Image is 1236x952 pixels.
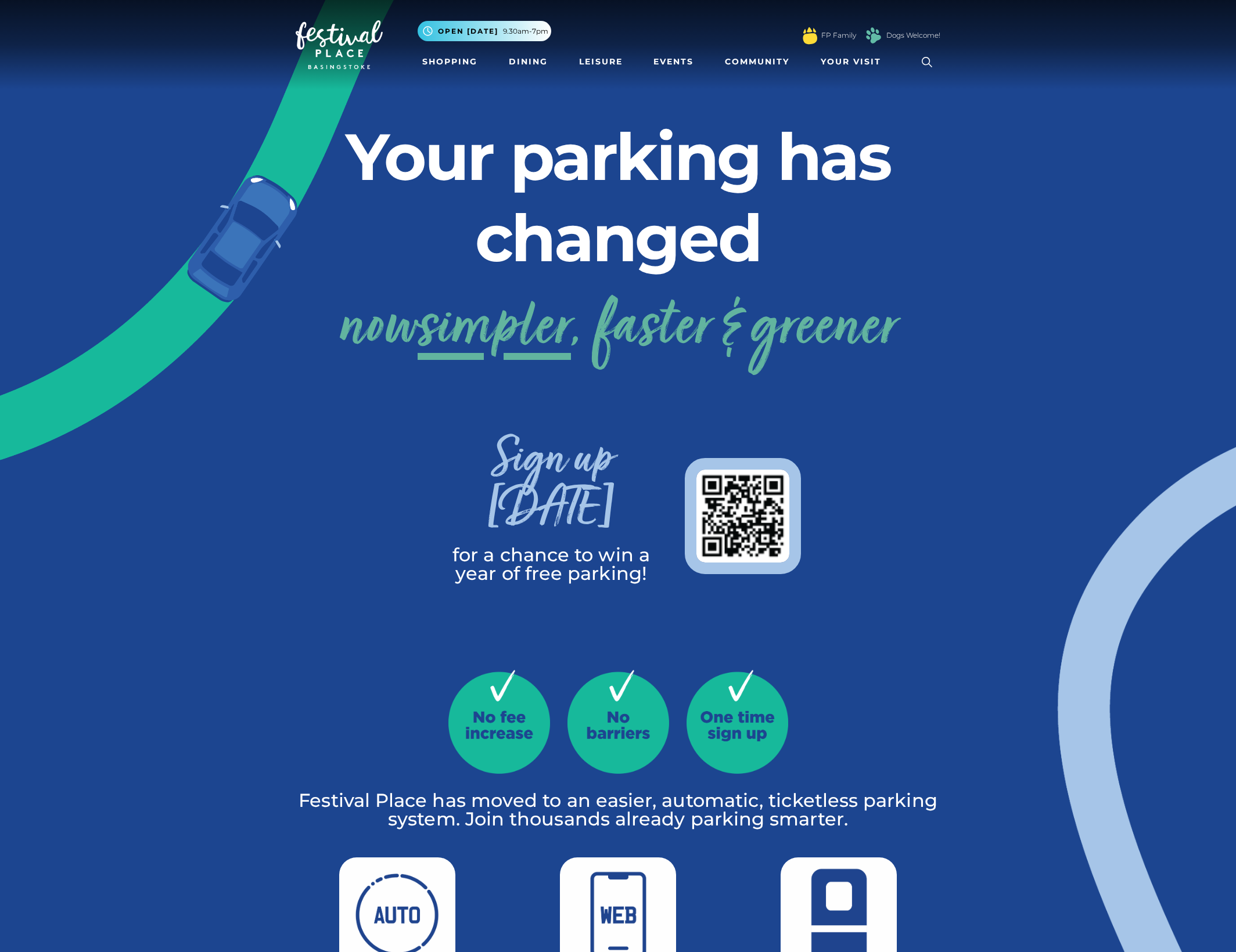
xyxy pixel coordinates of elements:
img: Festival Place Logo [296,20,383,69]
button: Open [DATE] 9.30am-7pm [418,21,551,41]
a: Dogs Welcome! [886,30,940,41]
a: Dining [504,51,552,73]
p: Festival Place has moved to an easier, automatic, ticketless parking system. Join thousands alrea... [296,791,940,828]
h3: Sign up [DATE] [435,437,667,546]
span: simpler [418,283,571,376]
a: Shopping [418,51,482,73]
h2: Your parking has changed [296,116,940,279]
a: Leisure [574,51,627,73]
a: Community [720,51,794,73]
p: for a chance to win a year of free parking! [435,546,667,583]
a: Your Visit [816,51,892,73]
span: 9.30am-7pm [503,26,548,37]
a: FP Family [821,30,856,41]
a: nowsimpler, faster & greener [339,283,897,376]
span: Your Visit [821,56,881,68]
span: Open [DATE] [438,26,498,37]
a: Events [649,51,698,73]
